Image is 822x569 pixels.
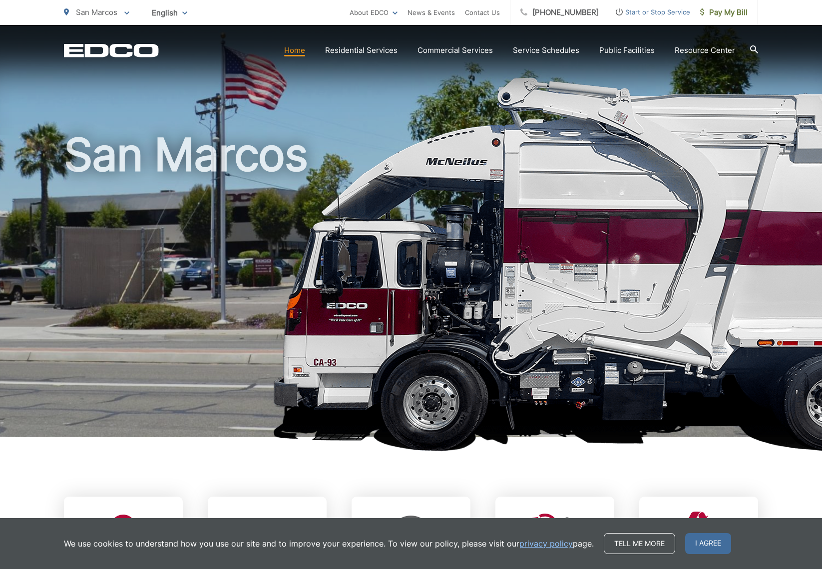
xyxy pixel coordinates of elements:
[64,130,758,446] h1: San Marcos
[519,538,573,550] a: privacy policy
[685,533,731,554] span: I agree
[284,44,305,56] a: Home
[465,6,500,18] a: Contact Us
[350,6,398,18] a: About EDCO
[144,4,195,21] span: English
[417,44,493,56] a: Commercial Services
[64,43,159,57] a: EDCD logo. Return to the homepage.
[408,6,455,18] a: News & Events
[64,538,594,550] p: We use cookies to understand how you use our site and to improve your experience. To view our pol...
[604,533,675,554] a: Tell me more
[700,6,748,18] span: Pay My Bill
[76,7,117,17] span: San Marcos
[675,44,735,56] a: Resource Center
[513,44,579,56] a: Service Schedules
[599,44,655,56] a: Public Facilities
[325,44,398,56] a: Residential Services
